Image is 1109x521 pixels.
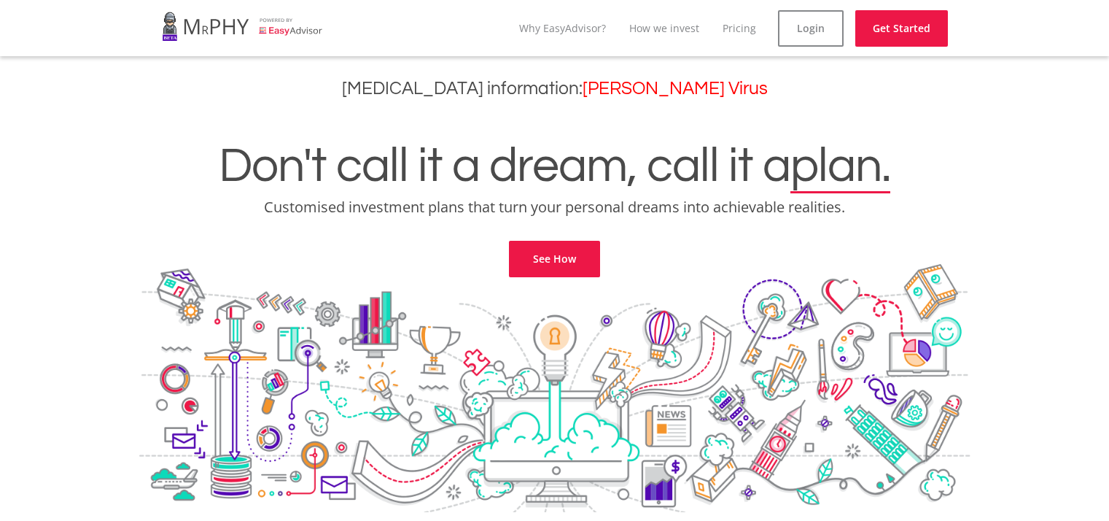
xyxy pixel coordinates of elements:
[723,21,756,35] a: Pricing
[11,142,1098,191] h1: Don't call it a dream, call it a
[583,80,768,98] a: [PERSON_NAME] Virus
[855,10,948,47] a: Get Started
[509,241,600,277] a: See How
[778,10,844,47] a: Login
[11,197,1098,217] p: Customised investment plans that turn your personal dreams into achievable realities.
[519,21,606,35] a: Why EasyAdvisor?
[11,78,1098,99] h3: [MEDICAL_DATA] information:
[629,21,699,35] a: How we invest
[790,142,890,191] span: plan.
